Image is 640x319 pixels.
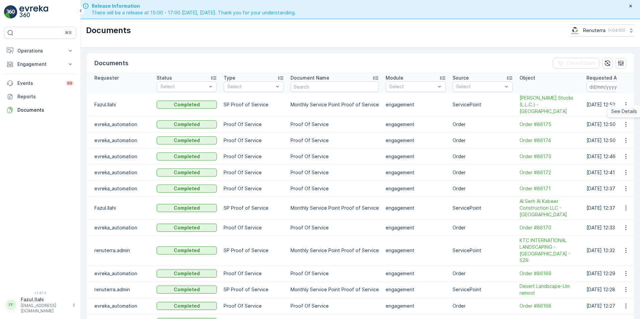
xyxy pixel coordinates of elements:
p: Module [386,75,403,81]
td: Order [449,132,516,148]
button: Completed [157,101,217,109]
td: renuterra.admin [86,282,153,298]
span: Order #86174 [519,137,580,144]
input: Search [291,81,379,92]
td: SP Proof of Service [220,282,287,298]
button: Clear Filters [553,58,599,69]
p: Select [456,83,502,90]
td: Proof Of Service [287,165,382,181]
td: engagement [382,148,449,165]
button: Completed [157,136,217,144]
p: Completed [174,101,200,108]
span: There will be a release at 15:00 - 17:00 [DATE], [DATE]. Thank you for your understanding. [92,9,296,16]
td: Order [449,220,516,236]
span: Order #86173 [519,153,580,160]
span: Order #86175 [519,121,580,128]
td: engagement [382,236,449,265]
p: ⌘B [65,30,72,35]
span: v 1.47.3 [4,291,76,295]
td: engagement [382,265,449,282]
button: Completed [157,120,217,128]
td: SP Proof of Service [220,197,287,220]
td: evreka_automation [86,298,153,314]
p: Completed [174,185,200,192]
button: Completed [157,224,217,232]
td: Proof Of Service [220,298,287,314]
p: Requester [94,75,119,81]
td: Fazul.Ilahi [86,93,153,116]
p: Engagement [17,61,63,68]
td: evreka_automation [86,132,153,148]
td: Proof Of Service [287,181,382,197]
td: Order [449,181,516,197]
a: Order #86169 [519,270,580,277]
p: Document Name [291,75,329,81]
td: Proof Of Service [287,220,382,236]
a: Order #86168 [519,303,580,309]
p: [EMAIL_ADDRESS][DOMAIN_NAME] [21,303,69,314]
p: Reports [17,93,74,100]
td: evreka_automation [86,265,153,282]
td: Proof Of Service [220,165,287,181]
button: Completed [157,204,217,212]
img: logo_light-DOdMpM7g.png [19,5,48,19]
button: Completed [157,270,217,278]
td: Order [449,116,516,132]
td: evreka_automation [86,116,153,132]
p: Requested At [586,75,619,81]
a: Order #86171 [519,185,580,192]
button: Completed [157,152,217,161]
p: Clear Filters [566,60,595,67]
p: Completed [174,224,200,231]
span: KTC INTERNATIONAL LANDSCAPING - [GEOGRAPHIC_DATA] - SZR [519,237,580,264]
td: engagement [382,181,449,197]
p: Type [224,75,235,81]
td: renuterra.admin [86,236,153,265]
a: Order #86170 [519,224,580,231]
td: engagement [382,116,449,132]
td: Proof Of Service [220,181,287,197]
p: Completed [174,137,200,144]
span: See Details [611,108,637,115]
td: ServicePoint [449,236,516,265]
a: Reports [4,90,76,103]
td: ServicePoint [449,282,516,298]
td: Monthly Service Point Proof of Service [287,197,382,220]
td: Proof Of Service [220,148,287,165]
p: Operations [17,47,63,54]
td: Proof Of Service [287,132,382,148]
p: Completed [174,303,200,309]
td: ServicePoint [449,93,516,116]
p: Completed [174,270,200,277]
p: Object [519,75,535,81]
img: logo [4,5,17,19]
span: [PERSON_NAME] Stocks (L.L.C.) - [GEOGRAPHIC_DATA] [519,95,580,115]
td: Monthly Service Point Proof of Service [287,282,382,298]
button: Engagement [4,58,76,71]
button: Completed [157,302,217,310]
button: Completed [157,286,217,294]
p: Documents [86,25,131,36]
span: Order #86172 [519,169,580,176]
td: Monthly Service Point Proof of Service [287,236,382,265]
td: Proof Of Service [220,116,287,132]
button: Completed [157,246,217,254]
p: Renuterra [583,27,606,34]
p: Completed [174,169,200,176]
td: Order [449,298,516,314]
td: Proof Of Service [287,265,382,282]
p: Select [160,83,207,90]
p: Completed [174,205,200,211]
span: Release Information [92,3,296,9]
td: engagement [382,220,449,236]
td: Monthly Service Point Proof of Service [287,93,382,116]
button: Renuterra(+04:00) [570,24,635,36]
a: Al Tayer Stocks (L.L.C.) - Qudra Road [519,95,580,115]
td: Proof Of Service [287,148,382,165]
div: FF [6,300,16,310]
td: engagement [382,132,449,148]
button: Completed [157,185,217,193]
